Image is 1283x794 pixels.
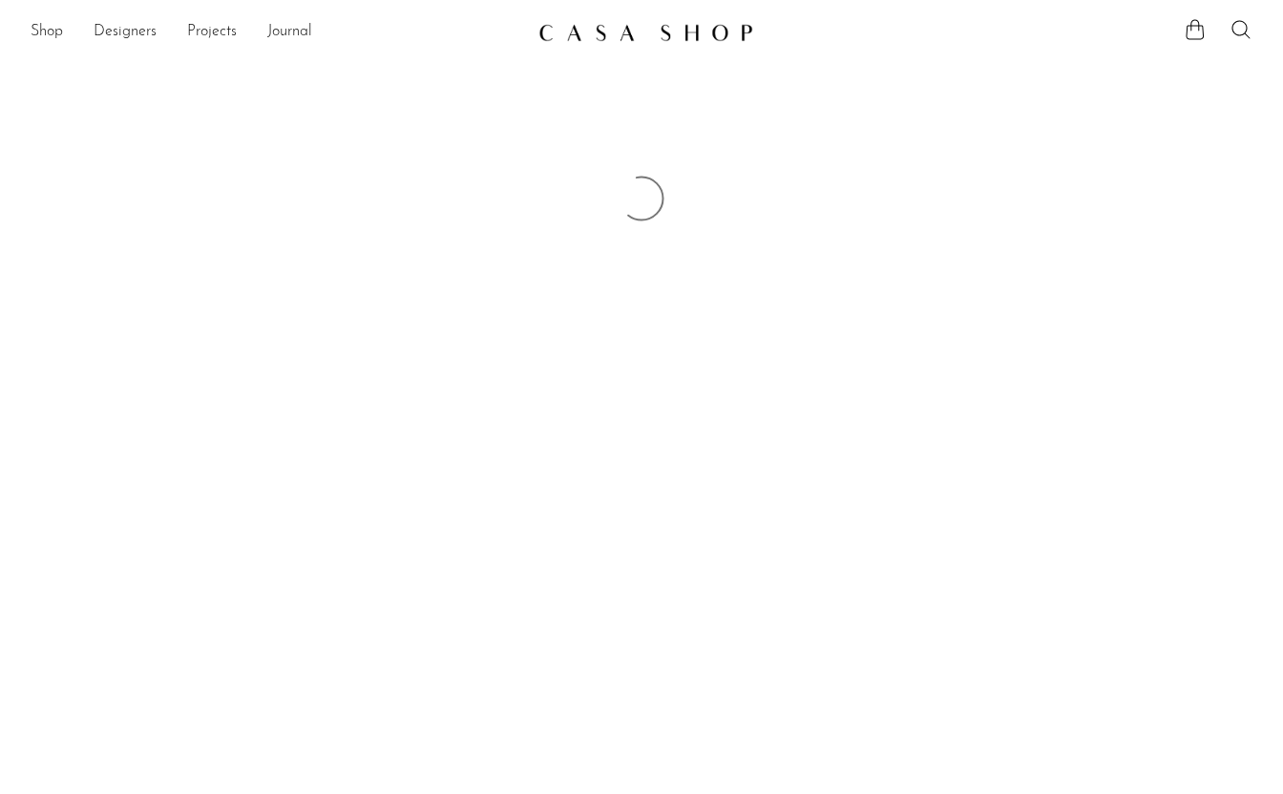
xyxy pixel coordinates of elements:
[267,20,312,45] a: Journal
[31,16,523,49] ul: NEW HEADER MENU
[187,20,237,45] a: Projects
[94,20,157,45] a: Designers
[31,16,523,49] nav: Desktop navigation
[31,20,63,45] a: Shop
